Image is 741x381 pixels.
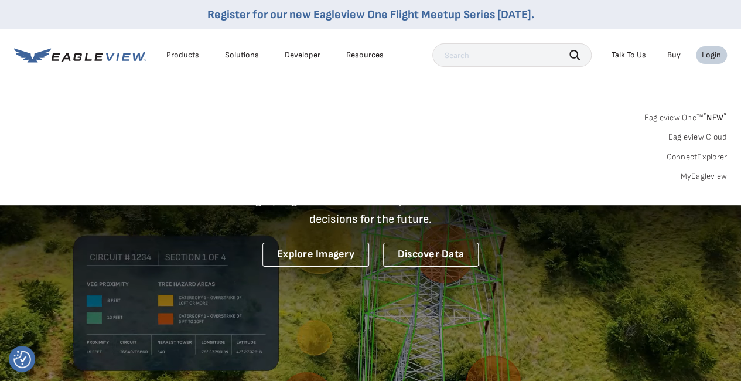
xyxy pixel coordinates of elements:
[668,132,727,142] a: Eagleview Cloud
[346,50,384,60] div: Resources
[612,50,646,60] div: Talk To Us
[666,152,727,162] a: ConnectExplorer
[262,243,369,267] a: Explore Imagery
[13,351,31,368] img: Revisit consent button
[644,109,727,123] a: Eagleview One™*NEW*
[432,43,592,67] input: Search
[225,50,259,60] div: Solutions
[680,171,727,182] a: MyEagleview
[166,50,199,60] div: Products
[285,50,320,60] a: Developer
[383,243,479,267] a: Discover Data
[667,50,681,60] a: Buy
[702,50,721,60] div: Login
[13,351,31,368] button: Consent Preferences
[207,8,534,22] a: Register for our new Eagleview One Flight Meetup Series [DATE].
[703,113,727,123] span: NEW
